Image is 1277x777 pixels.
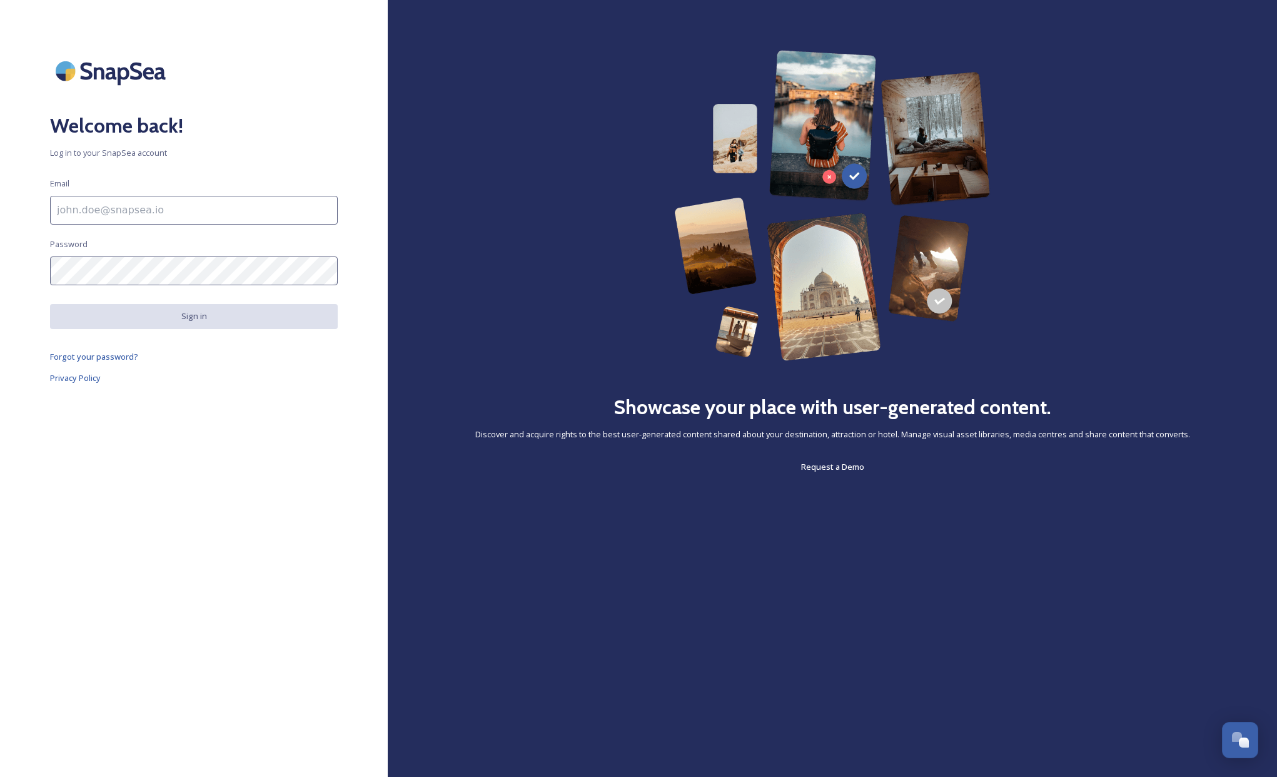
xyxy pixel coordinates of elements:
span: Email [50,178,69,190]
a: Forgot your password? [50,349,338,364]
a: Privacy Policy [50,370,338,385]
img: 63b42ca75bacad526042e722_Group%20154-p-800.png [674,50,991,361]
span: Privacy Policy [50,372,101,383]
span: Log in to your SnapSea account [50,147,338,159]
h2: Welcome back! [50,111,338,141]
input: john.doe@snapsea.io [50,196,338,225]
span: Discover and acquire rights to the best user-generated content shared about your destination, att... [475,429,1190,440]
span: Request a Demo [801,461,864,472]
a: Request a Demo [801,459,864,474]
img: SnapSea Logo [50,50,175,92]
span: Forgot your password? [50,351,138,362]
button: Sign in [50,304,338,328]
span: Password [50,238,88,250]
button: Open Chat [1222,722,1258,758]
h2: Showcase your place with user-generated content. [613,392,1051,422]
